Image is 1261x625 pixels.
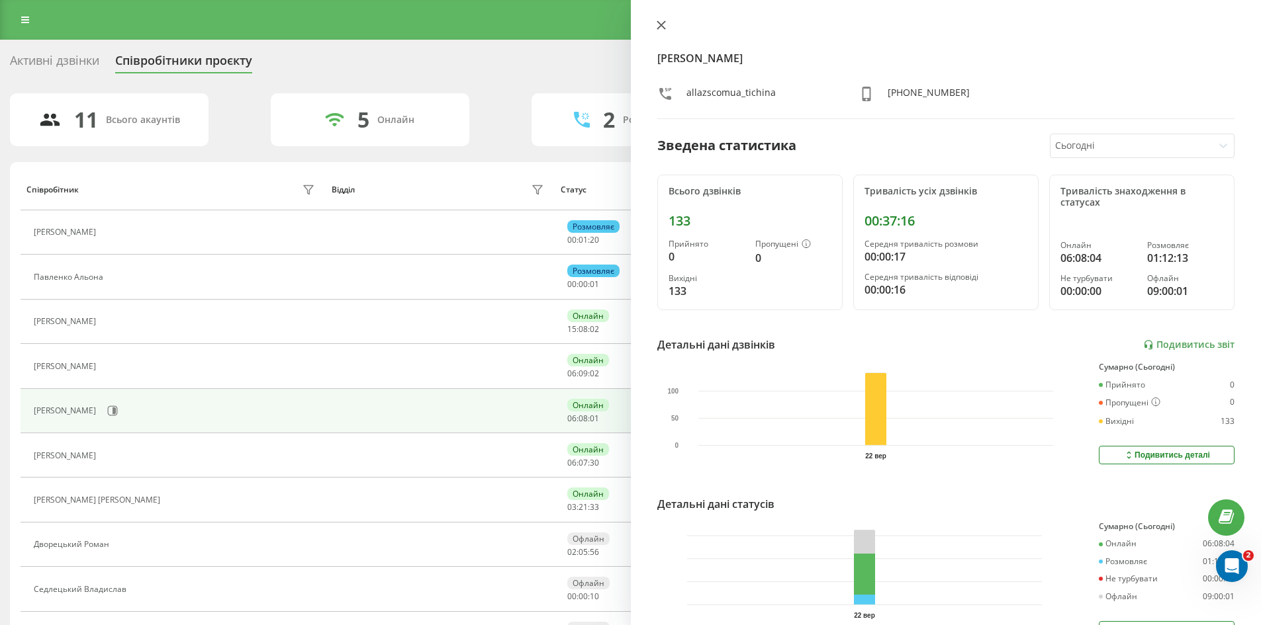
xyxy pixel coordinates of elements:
div: Подивитись деталі [1123,450,1210,460]
div: Детальні дані статусів [657,496,774,512]
span: 06 [567,413,577,424]
div: Співробітники проєкту [115,54,252,74]
span: 06 [567,368,577,379]
text: 22 вер [854,612,875,619]
div: 01:12:13 [1147,250,1223,266]
span: 56 [590,546,599,558]
span: 10 [590,591,599,602]
div: 00:37:16 [864,213,1027,229]
div: 11 [74,107,98,132]
text: 22 вер [865,452,886,460]
text: 100 [667,388,678,395]
div: Онлайн [1099,539,1137,548]
div: Вихідні [1099,417,1134,426]
span: 00 [567,278,577,290]
div: 09:00:01 [1203,592,1235,601]
div: : : [567,592,599,601]
button: Подивитись деталі [1099,446,1235,464]
div: 00:00:00 [1060,283,1137,299]
div: [PERSON_NAME] [34,317,99,326]
div: Онлайн [1060,241,1137,250]
span: 08 [579,413,588,424]
div: 0 [669,249,745,265]
div: 5 [357,107,369,132]
span: 01 [579,234,588,245]
iframe: Intercom live chat [1216,550,1248,582]
div: Тривалість знаходження в статусах [1060,186,1223,208]
div: Сумарно (Сьогодні) [1099,362,1235,372]
div: Офлайн [567,577,610,589]
div: Пропущені [755,239,831,250]
div: Розмовляють [623,114,687,126]
div: [PHONE_NUMBER] [888,86,970,105]
div: Онлайн [377,114,414,126]
div: Всього акаунтів [106,114,180,126]
span: 05 [579,546,588,558]
div: Онлайн [567,354,609,366]
div: Статус [561,185,586,194]
div: Розмовляє [567,265,620,277]
div: Середня тривалість відповіді [864,272,1027,282]
span: 00 [579,278,588,290]
div: [PERSON_NAME] [34,228,99,237]
span: 00 [567,591,577,602]
div: allazscomua_tichina [686,86,776,105]
div: 06:08:04 [1060,250,1137,266]
div: Не турбувати [1099,574,1158,583]
span: 33 [590,501,599,513]
div: Онлайн [567,487,609,500]
div: Пропущені [1099,397,1160,408]
div: Зведена статистика [657,136,796,155]
div: [PERSON_NAME] [34,362,99,371]
div: Офлайн [1099,592,1137,601]
div: Розмовляє [567,220,620,233]
div: 0 [1230,380,1235,390]
div: [PERSON_NAME] [34,406,99,415]
div: 133 [1221,417,1235,426]
a: Подивитись звіт [1143,339,1235,351]
span: 00 [579,591,588,602]
div: Офлайн [1147,274,1223,283]
div: Онлайн [567,443,609,456]
div: Павленко Альона [34,272,107,282]
div: Відділ [332,185,355,194]
div: Середня тривалість розмови [864,239,1027,249]
div: Онлайн [567,310,609,322]
span: 2 [1243,550,1254,561]
div: 0 [1230,397,1235,408]
div: Розмовляє [1147,241,1223,250]
div: : : [567,369,599,378]
span: 01 [590,413,599,424]
div: : : [567,503,599,512]
text: 50 [671,415,678,422]
div: Тривалість усіх дзвінків [864,186,1027,197]
div: 133 [669,213,831,229]
span: 02 [590,368,599,379]
div: Дворецький Роман [34,540,113,549]
div: Не турбувати [1060,274,1137,283]
div: Вихідні [669,274,745,283]
div: Співробітник [26,185,79,194]
span: 08 [579,323,588,335]
span: 21 [579,501,588,513]
div: Офлайн [567,532,610,545]
div: Прийнято [1099,380,1145,390]
div: : : [567,235,599,245]
div: Активні дзвінки [10,54,99,74]
div: Прийнято [669,239,745,249]
div: : : [567,414,599,423]
span: 02 [590,323,599,335]
div: : : [567,280,599,289]
div: [PERSON_NAME] [PERSON_NAME] [34,495,163,505]
div: 2 [603,107,615,132]
div: [PERSON_NAME] [34,451,99,460]
div: Седлецький Владислав [34,585,130,594]
div: : : [567,458,599,468]
span: 20 [590,234,599,245]
div: 133 [669,283,745,299]
text: 0 [675,442,678,449]
span: 01 [590,278,599,290]
span: 02 [567,546,577,558]
div: Сумарно (Сьогодні) [1099,522,1235,531]
span: 09 [579,368,588,379]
